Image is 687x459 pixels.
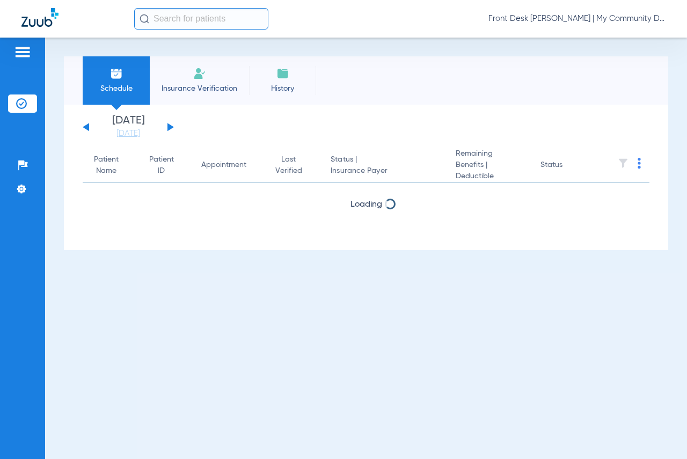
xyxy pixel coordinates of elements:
[149,154,184,177] div: Patient ID
[488,13,666,24] span: Front Desk [PERSON_NAME] | My Community Dental Centers
[322,148,447,183] th: Status |
[456,171,523,182] span: Deductible
[257,83,308,94] span: History
[96,115,160,139] li: [DATE]
[96,128,160,139] a: [DATE]
[21,8,59,27] img: Zuub Logo
[447,148,532,183] th: Remaining Benefits |
[149,154,174,177] div: Patient ID
[638,158,641,169] img: group-dot-blue.svg
[274,154,314,177] div: Last Verified
[14,46,31,59] img: hamburger-icon
[201,159,246,171] div: Appointment
[91,83,142,94] span: Schedule
[193,67,206,80] img: Manual Insurance Verification
[110,67,123,80] img: Schedule
[532,148,604,183] th: Status
[331,165,438,177] span: Insurance Payer
[276,67,289,80] img: History
[140,14,149,24] img: Search Icon
[134,8,268,30] input: Search for patients
[201,159,257,171] div: Appointment
[91,154,131,177] div: Patient Name
[158,83,241,94] span: Insurance Verification
[274,154,304,177] div: Last Verified
[618,158,628,169] img: filter.svg
[350,200,382,209] span: Loading
[91,154,122,177] div: Patient Name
